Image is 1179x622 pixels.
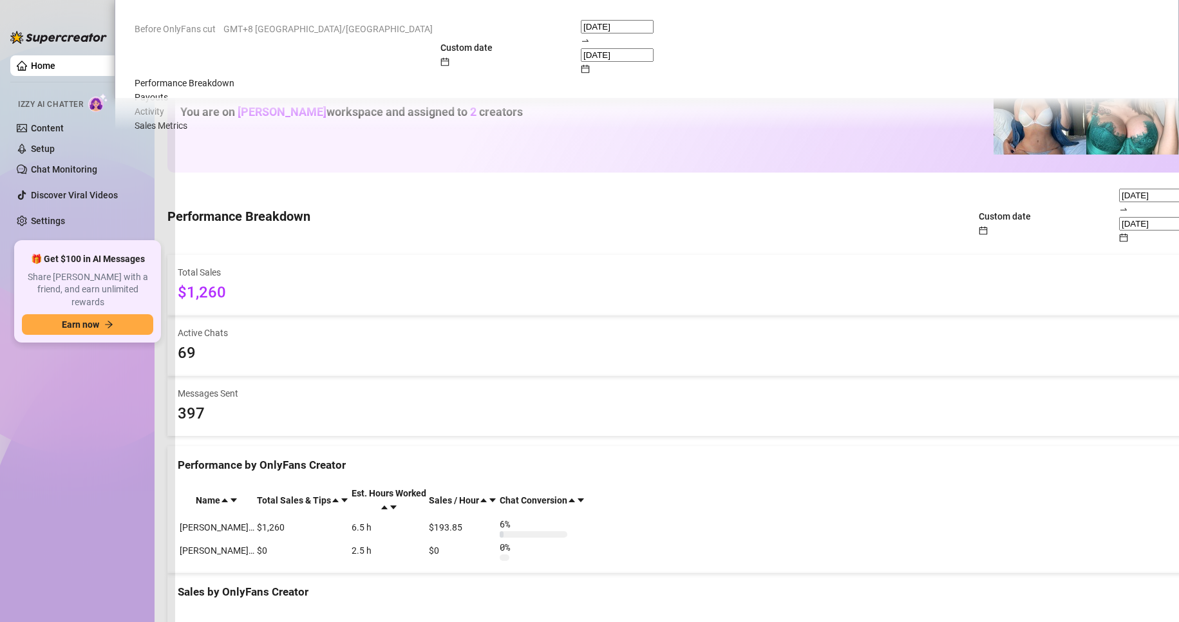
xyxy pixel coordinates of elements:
[179,485,255,515] th: Name
[479,496,488,505] span: caret-up
[256,540,350,561] td: $0
[428,516,498,538] td: $193.85
[380,503,389,512] span: caret-up
[256,485,350,515] th: Total Sales & Tips
[1119,204,1128,214] span: to
[257,495,331,505] span: Total Sales & Tips
[31,190,118,200] a: Discover Viral Videos
[351,540,427,561] td: 2.5 h
[500,517,520,531] span: 6 %
[440,57,449,66] span: calendar
[979,226,988,235] span: calendar
[179,540,255,561] td: [PERSON_NAME]…
[62,319,99,330] span: Earn now
[581,48,654,62] input: End date
[135,104,1159,118] div: Activity
[340,496,349,505] span: caret-down
[223,19,433,39] span: GMT+8 [GEOGRAPHIC_DATA]/[GEOGRAPHIC_DATA]
[256,516,350,538] td: $1,260
[331,496,340,505] span: caret-up
[179,516,255,538] td: [PERSON_NAME]…
[135,19,216,39] span: Before OnlyFans cut
[488,496,497,505] span: caret-down
[229,496,238,505] span: caret-down
[581,36,590,45] span: swap-right
[581,20,654,33] input: Start date
[1119,205,1128,214] span: swap-right
[88,93,108,112] img: AI Chatter
[31,123,64,133] a: Content
[576,496,585,505] span: caret-down
[351,516,427,538] td: 6.5 h
[135,76,1159,90] div: Performance Breakdown
[352,486,426,500] div: Est. Hours Worked
[220,496,229,505] span: caret-up
[429,495,479,505] span: Sales / Hour
[22,271,153,309] span: Share [PERSON_NAME] with a friend, and earn unlimited rewards
[389,503,398,512] span: caret-down
[428,540,498,561] td: $0
[22,314,153,335] button: Earn nowarrow-right
[18,99,83,111] span: Izzy AI Chatter
[567,496,576,505] span: caret-up
[31,144,55,154] a: Setup
[428,485,498,515] th: Sales / Hour
[979,211,1031,221] span: Custom date
[1119,233,1128,242] span: calendar
[135,118,1159,133] div: Sales Metrics
[581,64,590,73] span: calendar
[440,42,493,53] span: Custom date
[196,495,220,505] span: Name
[499,485,586,515] th: Chat Conversion
[167,207,310,225] h4: Performance Breakdown
[500,540,520,554] span: 0 %
[31,216,65,226] a: Settings
[31,253,145,266] span: 🎁 Get $100 in AI Messages
[31,164,97,174] a: Chat Monitoring
[31,61,55,71] a: Home
[104,320,113,329] span: arrow-right
[135,90,1159,104] div: Payouts
[10,31,107,44] img: logo-BBDzfeDw.svg
[500,495,567,505] span: Chat Conversion
[581,35,590,46] span: to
